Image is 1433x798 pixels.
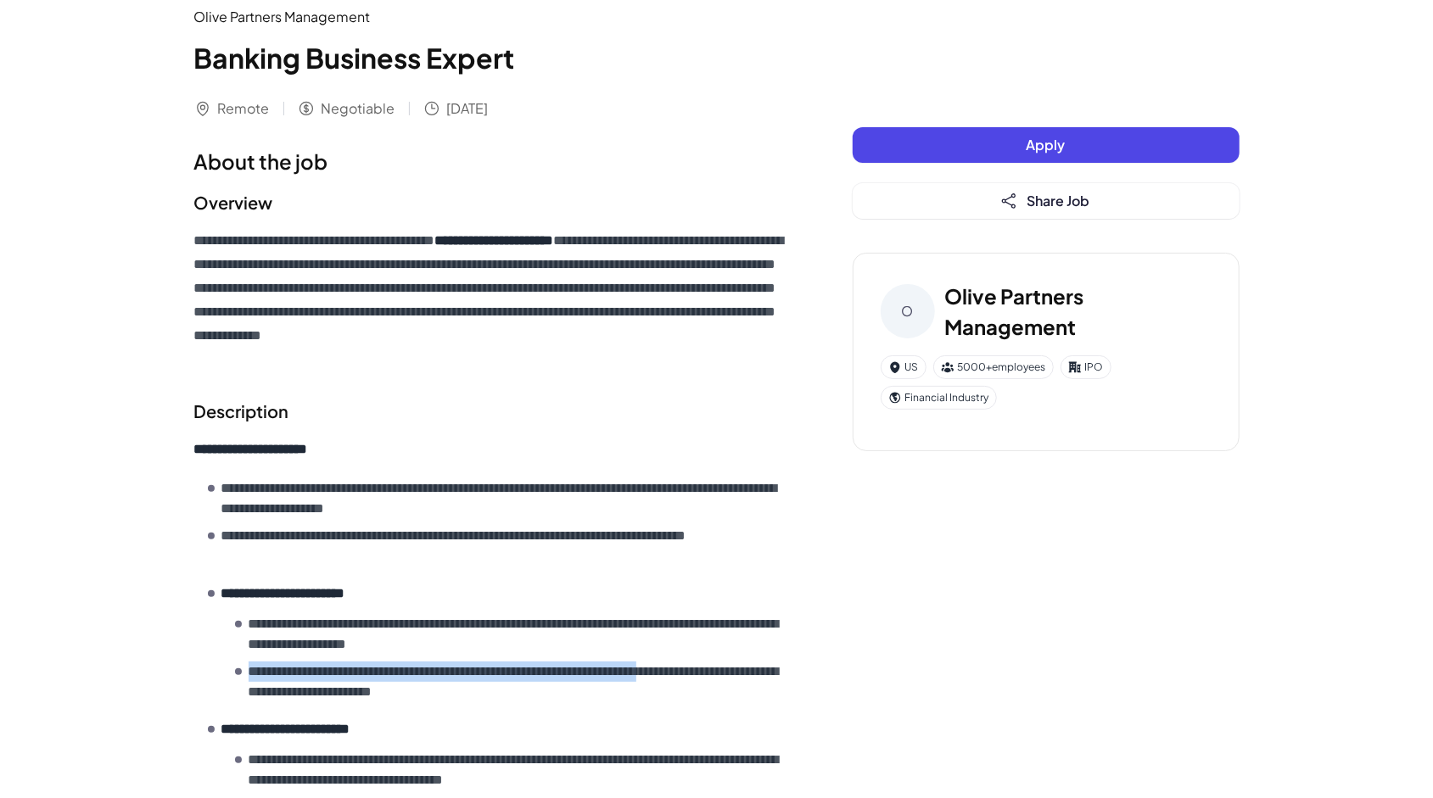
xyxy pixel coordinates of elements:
[194,399,785,424] h2: Description
[1027,192,1090,209] span: Share Job
[1027,136,1066,153] span: Apply
[194,146,785,176] h1: About the job
[194,190,785,215] h2: Overview
[881,386,997,410] div: Financial Industry
[194,7,785,27] div: Olive Partners Management
[447,98,489,119] span: [DATE]
[1061,355,1111,379] div: IPO
[933,355,1054,379] div: 5000+ employees
[881,284,935,338] div: O
[853,127,1240,163] button: Apply
[945,281,1212,342] h3: Olive Partners Management
[218,98,270,119] span: Remote
[881,355,926,379] div: US
[194,37,785,78] h1: Banking Business Expert
[853,183,1240,219] button: Share Job
[322,98,395,119] span: Negotiable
